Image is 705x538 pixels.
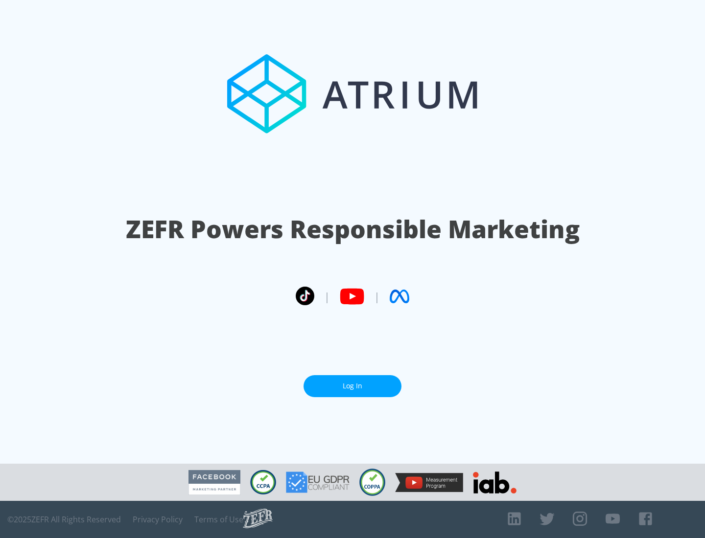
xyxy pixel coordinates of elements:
img: CCPA Compliant [250,470,276,494]
span: © 2025 ZEFR All Rights Reserved [7,515,121,524]
span: | [324,289,330,304]
img: IAB [473,471,517,493]
img: COPPA Compliant [359,469,385,496]
img: YouTube Measurement Program [395,473,463,492]
img: Facebook Marketing Partner [188,470,240,495]
a: Log In [304,375,401,397]
span: | [374,289,380,304]
h1: ZEFR Powers Responsible Marketing [126,212,580,246]
img: GDPR Compliant [286,471,350,493]
a: Terms of Use [194,515,243,524]
a: Privacy Policy [133,515,183,524]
